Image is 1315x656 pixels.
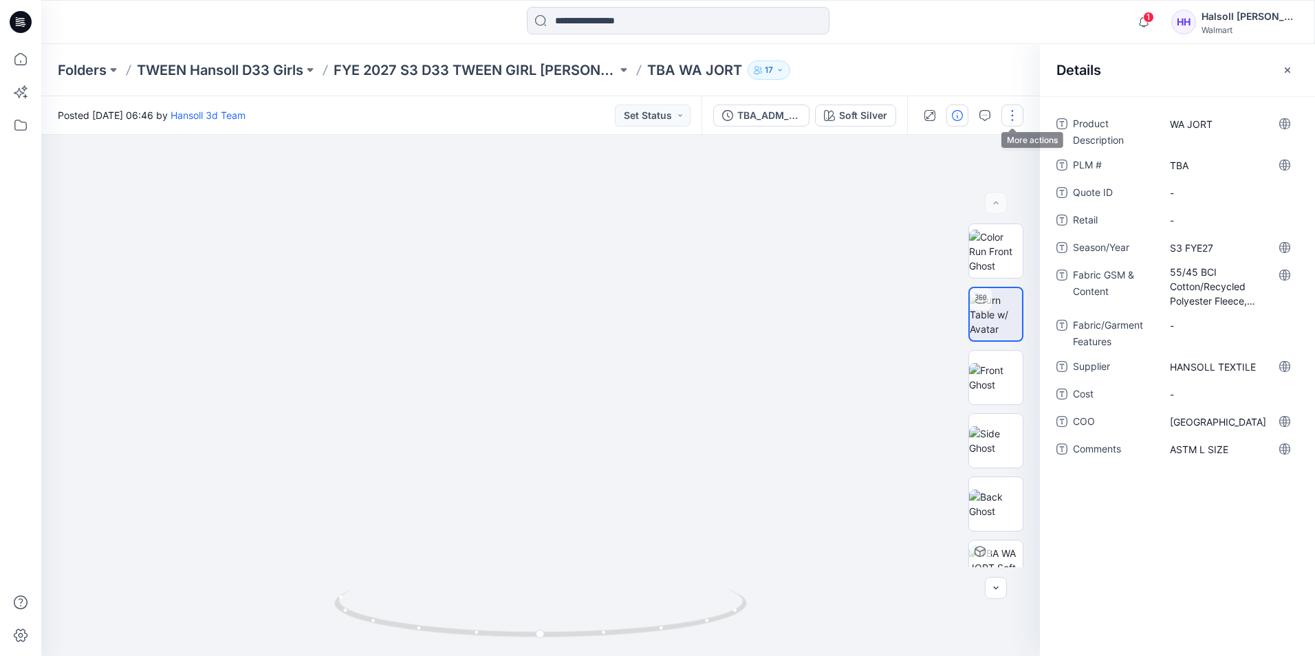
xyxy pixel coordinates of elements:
span: - [1170,213,1290,228]
span: TBA [1170,158,1290,173]
div: HH [1171,10,1196,34]
p: TBA WA JORT [647,61,742,80]
span: Retail [1073,212,1155,231]
span: PLM # [1073,157,1155,176]
p: 17 [765,63,773,78]
span: Cost [1073,386,1155,405]
button: TBA_ADM_SC WA JORT_ASTM [713,105,809,127]
img: Front Ghost [969,363,1023,392]
button: Soft Silver [815,105,896,127]
button: 17 [748,61,790,80]
a: Hansoll 3d Team [171,109,246,121]
span: Fabric/Garment Features [1073,317,1155,350]
a: TWEEN Hansoll D33 Girls [137,61,303,80]
span: Posted [DATE] 06:46 by [58,108,246,122]
div: Halsoll [PERSON_NAME] Girls Design Team [1202,8,1298,25]
span: HANSOLL TEXTILE [1170,360,1290,374]
span: Fabric GSM & Content [1073,267,1155,309]
span: COO [1073,413,1155,433]
a: Folders [58,61,107,80]
h2: Details [1056,62,1101,78]
img: Back Ghost [969,490,1023,518]
span: Season/Year [1073,239,1155,259]
span: VIETNAM [1170,415,1290,429]
span: 55/45 BCI Cotton/Recycled Polyester Fleece, 250GSM [1170,265,1290,308]
a: FYE 2027 S3 D33 TWEEN GIRL [PERSON_NAME] [334,61,617,80]
button: Details [946,105,968,127]
span: WA JORT [1170,117,1290,131]
span: 1 [1143,12,1154,23]
span: Quote ID [1073,184,1155,204]
div: Soft Silver [839,108,887,123]
div: TBA_ADM_SC WA JORT_ASTM [737,108,801,123]
div: Walmart [1202,25,1298,35]
span: ASTM L SIZE [1170,442,1290,457]
img: Side Ghost [969,426,1023,455]
span: Supplier [1073,358,1155,378]
img: TBA WA JORT Soft Silver [969,546,1023,589]
span: - [1170,318,1290,333]
span: - [1170,186,1290,200]
span: S3 FYE27 [1170,241,1290,255]
span: Comments [1073,441,1155,460]
span: Product Description [1073,116,1155,149]
span: - [1170,387,1290,402]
